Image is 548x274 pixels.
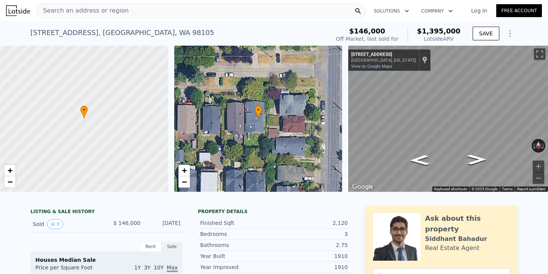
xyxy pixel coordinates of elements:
a: Open this area in Google Maps (opens a new window) [350,182,375,192]
div: Bathrooms [200,241,274,249]
div: Houses Median Sale [35,256,178,264]
path: Go West, NE 57th St [459,152,494,167]
a: Zoom out [4,176,16,188]
span: • [255,107,262,113]
span: 3Y [144,264,150,271]
div: [GEOGRAPHIC_DATA], [US_STATE] [351,58,416,63]
div: Property details [198,209,350,215]
span: $ 146,000 [113,220,140,226]
div: [STREET_ADDRESS] , [GEOGRAPHIC_DATA] , WA 98105 [30,27,214,38]
img: Lotside [6,5,30,16]
button: Rotate clockwise [542,139,546,153]
div: 1910 [274,252,348,260]
span: Max [167,264,178,272]
a: Report a problem [517,187,546,191]
a: View on Google Maps [351,64,392,69]
a: Zoom in [4,165,16,176]
img: Google [350,182,375,192]
button: Toggle fullscreen view [534,48,545,60]
div: 2.75 [274,241,348,249]
div: [DATE] [147,219,180,229]
button: View historical data [47,219,63,229]
button: Zoom in [533,161,544,172]
span: $146,000 [349,27,386,35]
button: Rotate counterclockwise [532,139,536,153]
button: Solutions [368,4,415,18]
div: • [255,105,262,119]
span: 1Y [134,264,141,271]
a: Terms (opens in new tab) [502,187,513,191]
div: Year Built [200,252,274,260]
div: Real Estate Agent [425,244,479,253]
span: 10Y [154,264,164,271]
span: • [80,107,88,113]
div: LISTING & SALE HISTORY [30,209,183,216]
div: Off Market, last sold for [336,35,398,43]
div: 1910 [274,263,348,271]
a: Zoom out [178,176,190,188]
span: + [8,166,13,175]
div: • [80,105,88,119]
div: Year Improved [200,263,274,271]
span: + [182,166,186,175]
div: Rent [140,242,161,252]
div: Bedrooms [200,230,274,238]
span: Search an address or region [37,6,129,15]
div: 2,120 [274,219,348,227]
span: − [8,177,13,186]
path: Go East, NE 57th St [401,153,438,167]
button: Keyboard shortcuts [434,186,467,192]
span: − [182,177,186,186]
div: Map [348,46,548,192]
button: SAVE [473,27,499,40]
button: Zoom out [533,172,544,184]
div: Sale [161,242,183,252]
button: Reset the view [535,139,542,153]
div: Finished Sqft [200,219,274,227]
div: Lotside ARV [417,35,460,43]
span: © 2025 Google [472,187,497,191]
a: Zoom in [178,165,190,176]
button: Company [415,4,459,18]
a: Show location on map [422,56,427,64]
div: Sold [33,219,100,229]
div: Street View [348,46,548,192]
div: Ask about this property [425,213,510,234]
a: Log In [462,7,496,14]
a: Free Account [496,4,542,17]
button: Show Options [502,26,518,41]
div: 3 [274,230,348,238]
div: Siddhant Bahadur [425,234,487,244]
div: [STREET_ADDRESS] [351,52,416,58]
span: $1,395,000 [417,27,460,35]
